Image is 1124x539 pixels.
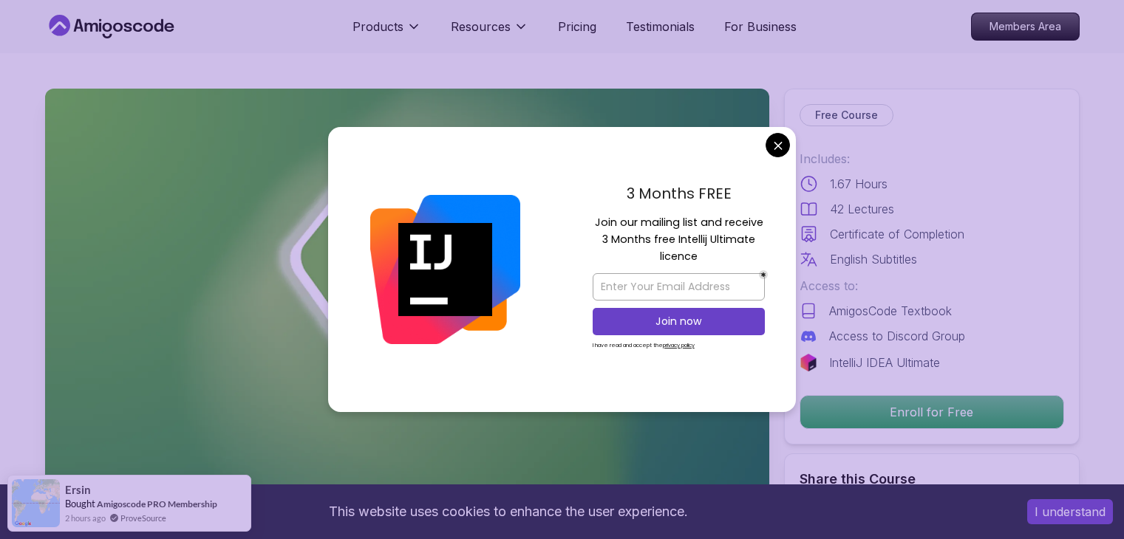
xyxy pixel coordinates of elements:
[800,396,1063,428] p: Enroll for Free
[830,200,894,218] p: 42 Lectures
[65,512,106,524] span: 2 hours ago
[1032,447,1124,517] iframe: chat widget
[65,484,91,496] span: Ersin
[971,13,1080,41] a: Members Area
[451,18,528,47] button: Resources
[830,225,964,243] p: Certificate of Completion
[97,498,217,509] a: Amigoscode PRO Membership
[972,13,1079,40] p: Members Area
[800,354,817,371] img: jetbrains logo
[800,277,1064,295] p: Access to:
[800,395,1064,429] button: Enroll for Free
[830,250,917,268] p: English Subtitles
[451,18,511,35] p: Resources
[829,354,940,371] p: IntelliJ IDEA Ultimate
[11,495,1005,528] div: This website uses cookies to enhance the user experience.
[352,18,403,35] p: Products
[12,479,60,527] img: provesource social proof notification image
[45,89,769,495] img: spring-boot-for-beginners_thumbnail
[724,18,797,35] a: For Business
[120,512,166,524] a: ProveSource
[800,150,1064,168] p: Includes:
[558,18,596,35] a: Pricing
[815,108,878,123] p: Free Course
[352,18,421,47] button: Products
[829,327,965,345] p: Access to Discord Group
[830,175,888,193] p: 1.67 Hours
[800,469,1064,490] h2: Share this Course
[626,18,695,35] a: Testimonials
[1027,499,1113,524] button: Accept cookies
[65,498,95,509] span: Bought
[829,302,952,320] p: AmigosCode Textbook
